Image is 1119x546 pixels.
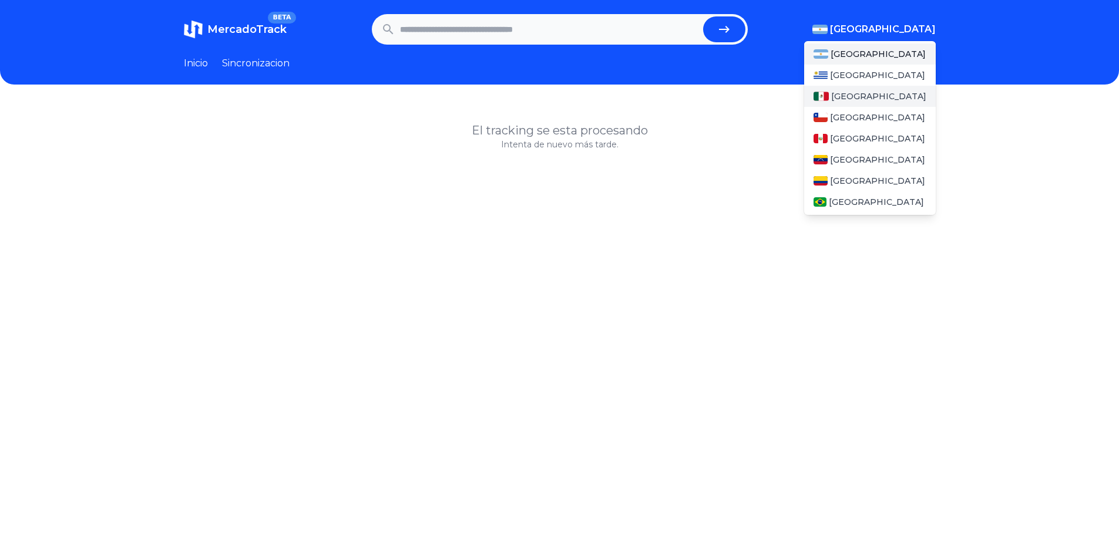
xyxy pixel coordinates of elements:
[804,170,936,191] a: Colombia[GEOGRAPHIC_DATA]
[830,22,936,36] span: [GEOGRAPHIC_DATA]
[829,196,924,208] span: [GEOGRAPHIC_DATA]
[804,191,936,213] a: Brasil[GEOGRAPHIC_DATA]
[830,154,925,166] span: [GEOGRAPHIC_DATA]
[268,12,295,23] span: BETA
[814,176,828,186] img: Colombia
[184,20,287,39] a: MercadoTrackBETA
[812,22,936,36] button: [GEOGRAPHIC_DATA]
[831,48,926,60] span: [GEOGRAPHIC_DATA]
[804,43,936,65] a: Argentina[GEOGRAPHIC_DATA]
[184,20,203,39] img: MercadoTrack
[830,69,925,81] span: [GEOGRAPHIC_DATA]
[804,149,936,170] a: Venezuela[GEOGRAPHIC_DATA]
[222,56,290,70] a: Sincronizacion
[804,107,936,128] a: Chile[GEOGRAPHIC_DATA]
[804,65,936,86] a: Uruguay[GEOGRAPHIC_DATA]
[830,112,925,123] span: [GEOGRAPHIC_DATA]
[804,86,936,107] a: Mexico[GEOGRAPHIC_DATA]
[804,128,936,149] a: Peru[GEOGRAPHIC_DATA]
[814,197,827,207] img: Brasil
[830,175,925,187] span: [GEOGRAPHIC_DATA]
[184,56,208,70] a: Inicio
[814,49,829,59] img: Argentina
[814,134,828,143] img: Peru
[207,23,287,36] span: MercadoTrack
[184,139,936,150] p: Intenta de nuevo más tarde.
[184,122,936,139] h1: El tracking se esta procesando
[814,92,829,101] img: Mexico
[831,90,926,102] span: [GEOGRAPHIC_DATA]
[830,133,925,144] span: [GEOGRAPHIC_DATA]
[814,70,828,80] img: Uruguay
[814,113,828,122] img: Chile
[812,25,828,34] img: Argentina
[814,155,828,164] img: Venezuela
